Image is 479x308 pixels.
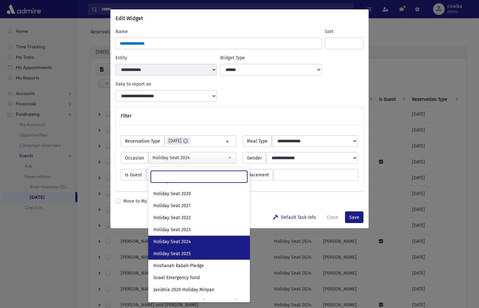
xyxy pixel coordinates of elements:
[226,138,229,145] span: Remove all items
[153,215,191,221] span: Holiday Seat 2022
[183,138,188,144] span: ×
[220,54,245,61] label: Widget Type
[243,152,266,164] span: Gender
[153,227,191,233] span: Holiday Seat 2023
[121,135,164,147] span: Reservation Type
[323,211,342,223] button: Close
[116,54,127,61] label: Entity
[116,81,151,88] label: Data to report on
[152,154,227,161] div: Holiday Seat 2024
[153,191,191,197] span: Holiday Seat 2020
[116,28,128,35] label: Name
[116,15,143,22] h6: Edit Widget
[153,275,200,281] span: Israel Emergency Fund
[153,299,237,305] span: Jerusalem Fund Zichron [PERSON_NAME]
[153,203,190,209] span: Holiday Seat 2021
[269,211,320,223] button: Default Task Info
[167,137,190,145] li: Yom Kippur
[148,152,236,164] button: Holiday Seat 2024
[151,171,247,183] input: Search
[325,28,333,35] label: Sort
[153,239,191,245] span: Holiday Seat 2024
[121,169,146,181] span: Is Guest
[116,107,363,125] div: Filter
[345,211,363,223] button: Save
[121,152,148,164] span: Occasion
[243,135,272,147] span: Meal Type
[153,263,204,269] span: Hoshanah Rabah Pledge
[243,169,273,181] span: Placement
[153,287,214,293] span: Javidnia 2020 Holiday Minyan
[153,251,191,257] span: Holiday Seat 2025
[123,198,159,205] label: Move to My Dash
